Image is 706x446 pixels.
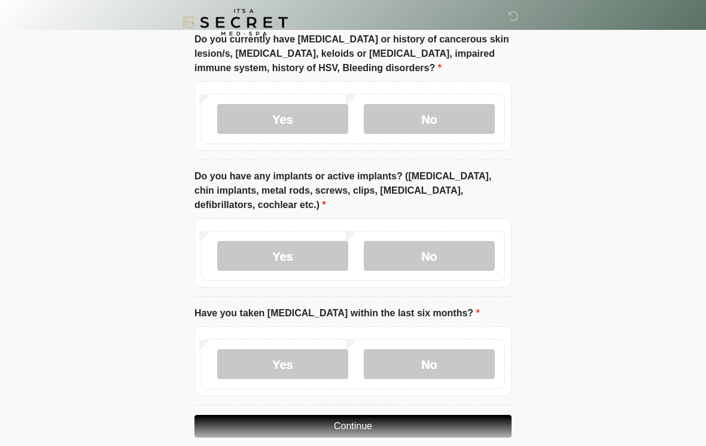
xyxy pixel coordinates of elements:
label: No [364,242,495,271]
label: No [364,105,495,135]
img: It's A Secret Med Spa Logo [182,9,288,36]
label: Have you taken [MEDICAL_DATA] within the last six months? [194,307,480,321]
label: Do you have any implants or active implants? ([MEDICAL_DATA], chin implants, metal rods, screws, ... [194,170,512,213]
label: Yes [217,105,348,135]
label: Yes [217,242,348,271]
label: No [364,350,495,380]
label: Do you currently have [MEDICAL_DATA] or history of cancerous skin lesion/s, [MEDICAL_DATA], keloi... [194,33,512,76]
label: Yes [217,350,348,380]
button: Continue [194,416,512,438]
